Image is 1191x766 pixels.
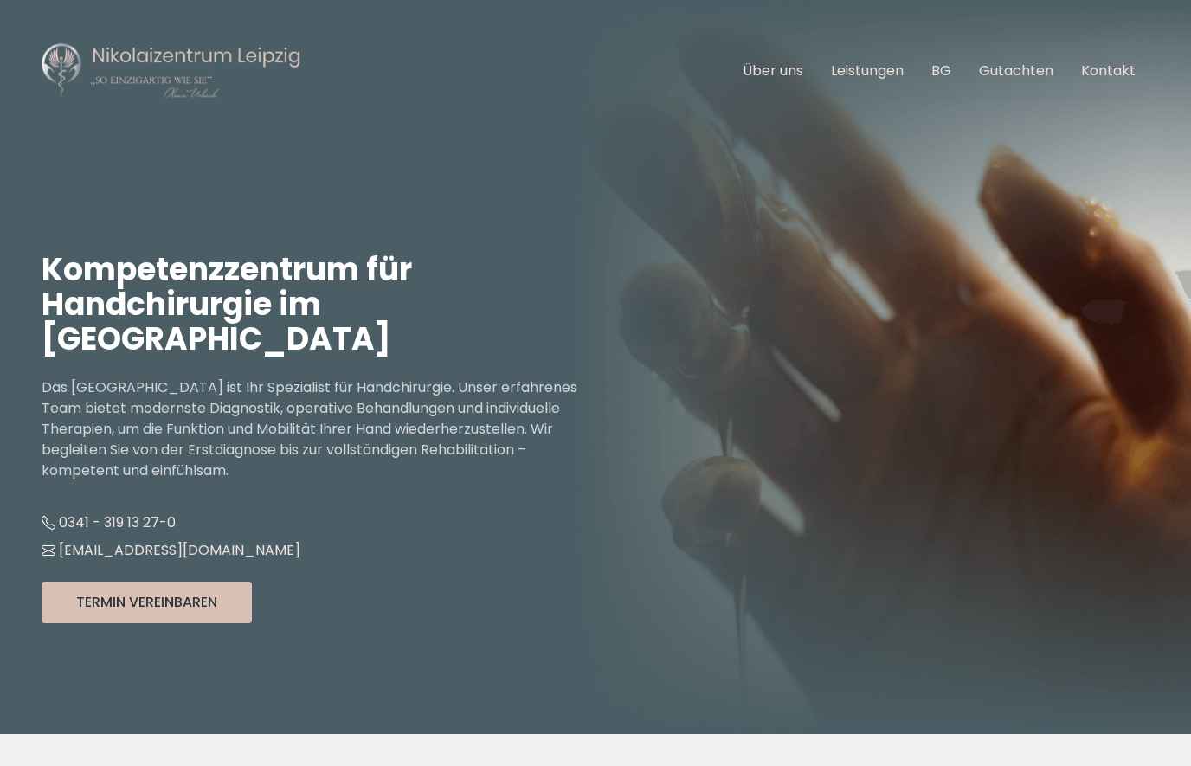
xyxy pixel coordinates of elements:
a: Gutachten [979,61,1053,80]
a: Leistungen [831,61,904,80]
a: 0341 - 319 13 27-0 [42,512,176,532]
p: Das [GEOGRAPHIC_DATA] ist Ihr Spezialist für Handchirurgie. Unser erfahrenes Team bietet modernst... [42,377,595,481]
a: BG [931,61,951,80]
button: Termin Vereinbaren [42,582,252,623]
img: Nikolaizentrum Leipzig Logo [42,42,301,100]
a: Über uns [743,61,803,80]
a: Kontakt [1081,61,1136,80]
h1: Kompetenzzentrum für Handchirurgie im [GEOGRAPHIC_DATA] [42,253,595,357]
a: [EMAIL_ADDRESS][DOMAIN_NAME] [42,540,300,560]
